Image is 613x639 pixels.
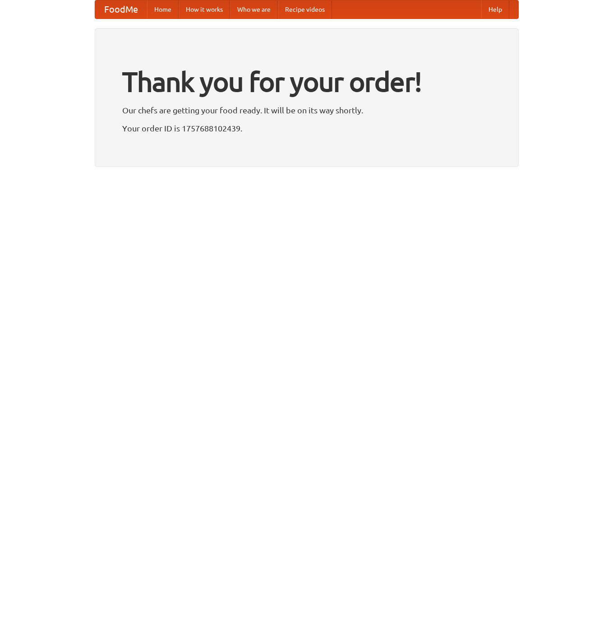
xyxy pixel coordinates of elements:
a: Recipe videos [278,0,332,19]
a: How it works [179,0,230,19]
a: Help [481,0,509,19]
a: FoodMe [95,0,147,19]
h1: Thank you for your order! [122,60,491,103]
a: Who we are [230,0,278,19]
a: Home [147,0,179,19]
p: Our chefs are getting your food ready. It will be on its way shortly. [122,103,491,117]
p: Your order ID is 1757688102439. [122,121,491,135]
